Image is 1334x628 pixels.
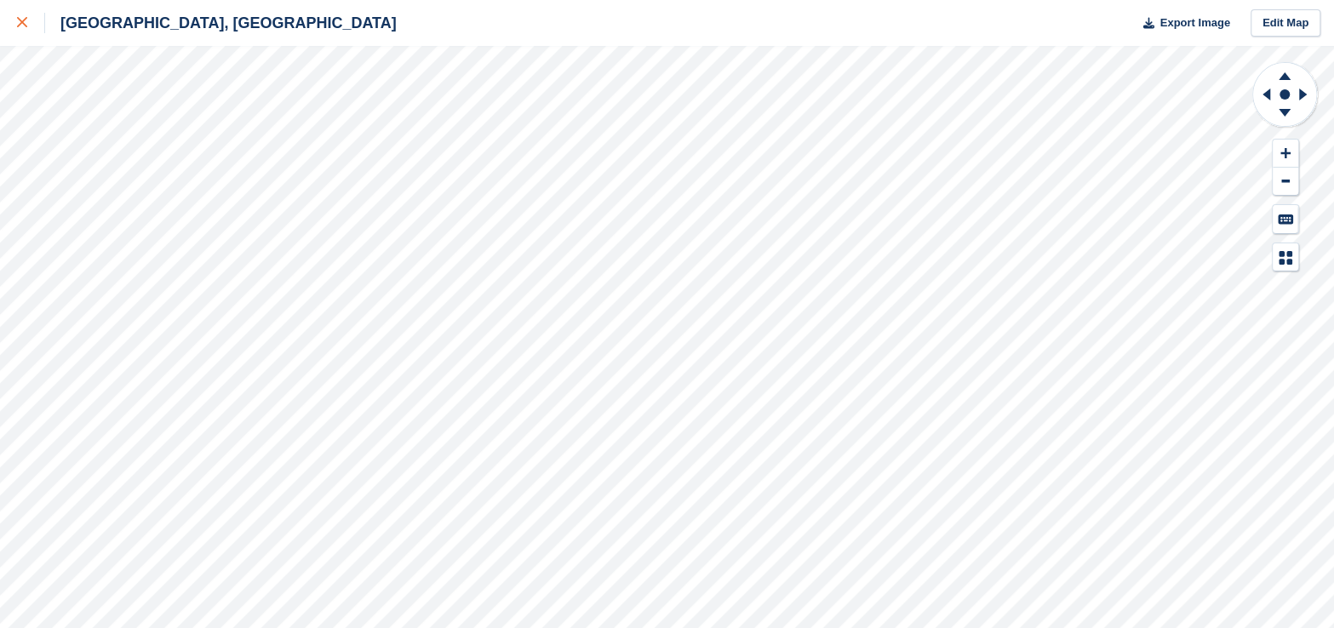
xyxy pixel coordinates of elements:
a: Edit Map [1251,9,1320,37]
button: Keyboard Shortcuts [1273,205,1298,233]
button: Export Image [1133,9,1230,37]
span: Export Image [1159,14,1229,31]
button: Zoom Out [1273,168,1298,196]
button: Zoom In [1273,140,1298,168]
div: [GEOGRAPHIC_DATA], [GEOGRAPHIC_DATA] [45,13,397,33]
button: Map Legend [1273,243,1298,271]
